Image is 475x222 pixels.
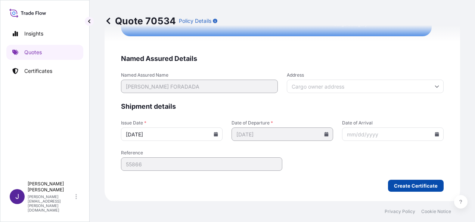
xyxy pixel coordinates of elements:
input: Your internal reference [121,157,282,171]
p: Certificates [24,67,52,75]
span: Reference [121,150,282,156]
span: Issue Date [121,120,223,126]
p: Policy Details [179,17,211,25]
a: Certificates [6,64,83,78]
input: Cargo owner address [287,80,444,93]
p: Create Certificate [394,182,438,189]
p: Quotes [24,49,42,56]
p: [PERSON_NAME] [PERSON_NAME] [28,181,74,193]
span: Named Assured Details [121,54,444,63]
a: Insights [6,26,83,41]
p: Insights [24,30,43,37]
span: Named Assured Name [121,72,278,78]
input: mm/dd/yyyy [121,127,223,141]
a: Cookie Notice [421,209,451,215]
a: Quotes [6,45,83,60]
input: mm/dd/yyyy [232,127,333,141]
span: Date of Arrival [342,120,444,126]
span: J [15,193,19,200]
span: Date of Departure [232,120,333,126]
p: Quote 70534 [105,15,176,27]
a: Privacy Policy [385,209,415,215]
input: mm/dd/yyyy [342,127,444,141]
button: Create Certificate [388,180,444,192]
span: Address [287,72,444,78]
span: Shipment details [121,102,444,111]
p: [PERSON_NAME][EMAIL_ADDRESS][PERSON_NAME][DOMAIN_NAME] [28,194,74,212]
